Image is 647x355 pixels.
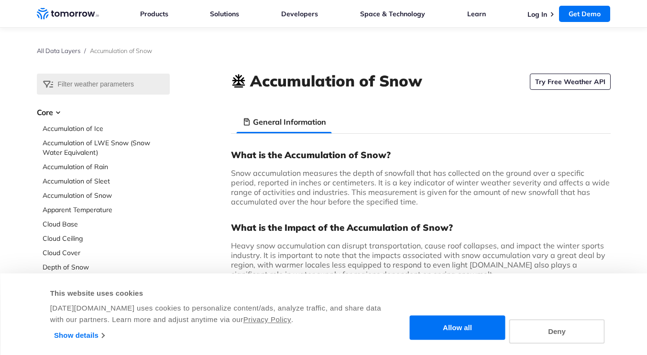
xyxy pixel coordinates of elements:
a: Accumulation of Ice [43,124,170,133]
h3: What is the Accumulation of Snow? [231,149,611,161]
a: Space & Technology [360,10,425,18]
a: Cloud Ceiling [43,234,170,243]
a: Try Free Weather API [530,74,611,90]
a: Depth of Snow [43,262,170,272]
h1: Accumulation of Snow [250,70,422,91]
input: Filter weather parameters [37,74,170,95]
span: Snow accumulation measures the depth of snowfall that has collected on the ground over a specific... [231,168,610,206]
h3: What is the Impact of the Accumulation of Snow? [231,222,611,233]
a: Home link [37,7,99,21]
a: Accumulation of LWE Snow (Snow Water Equivalent) [43,138,170,157]
a: Developers [281,10,318,18]
span: Heavy snow accumulation can disrupt transportation, cause roof collapses, and impact the winter s... [231,241,605,279]
a: Products [140,10,168,18]
li: General Information [237,110,332,133]
h3: General Information [253,116,326,128]
button: Deny [509,319,605,344]
a: Privacy Policy [243,315,291,323]
a: Learn [467,10,486,18]
button: Allow all [410,316,505,340]
div: [DATE][DOMAIN_NAME] uses cookies to personalize content/ads, analyze traffic, and share data with... [50,302,393,325]
a: Solutions [210,10,239,18]
a: Show details [54,328,104,343]
a: Apparent Temperature [43,205,170,215]
a: Get Demo [559,6,610,22]
a: Accumulation of Rain [43,162,170,172]
a: Cloud Base [43,219,170,229]
span: Accumulation of Snow [90,47,152,54]
a: Log In [527,10,547,19]
div: This website uses cookies [50,288,393,299]
a: Accumulation of Sleet [43,176,170,186]
a: Cloud Cover [43,248,170,258]
a: Accumulation of Snow [43,191,170,200]
span: / [84,47,86,54]
h3: Core [37,107,170,118]
a: All Data Layers [37,47,80,54]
